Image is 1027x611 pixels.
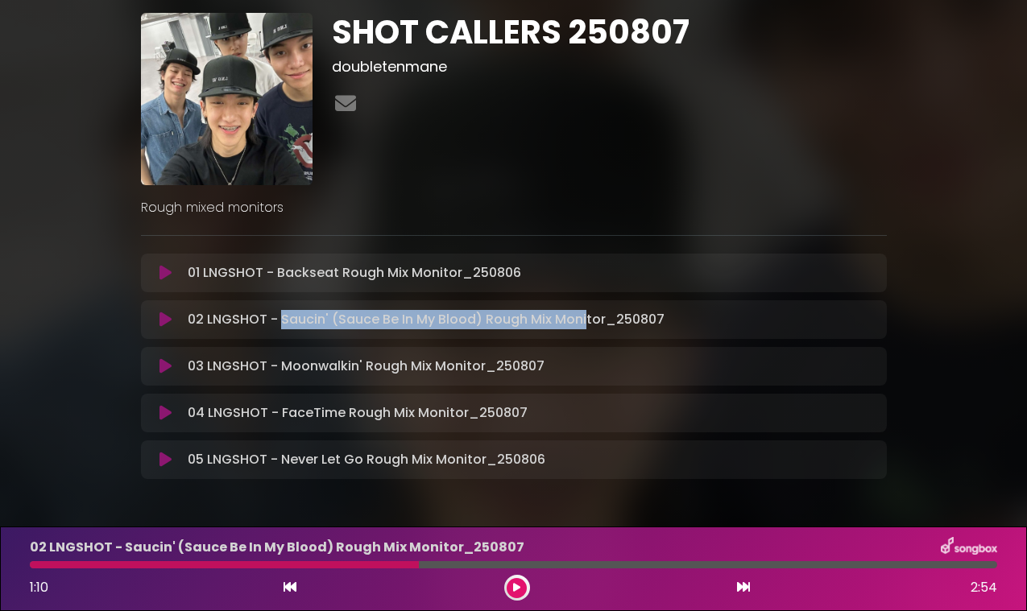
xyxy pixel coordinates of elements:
p: 01 LNGSHOT - Backseat Rough Mix Monitor_250806 [188,263,521,283]
p: 05 LNGSHOT - Never Let Go Rough Mix Monitor_250806 [188,450,545,469]
p: 03 LNGSHOT - Moonwalkin' Rough Mix Monitor_250807 [188,357,545,376]
p: 02 LNGSHOT - Saucin' (Sauce Be In My Blood) Rough Mix Monitor_250807 [188,310,665,329]
p: Rough mixed monitors [141,198,887,217]
h3: doubletenmane [332,58,887,76]
img: EhfZEEfJT4ehH6TTm04u [141,13,313,185]
p: 04 LNGSHOT - FaceTime Rough Mix Monitor_250807 [188,403,528,423]
h1: SHOT CALLERS 250807 [332,13,887,52]
img: songbox-logo-white.png [941,537,997,558]
p: 02 LNGSHOT - Saucin' (Sauce Be In My Blood) Rough Mix Monitor_250807 [30,538,524,557]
